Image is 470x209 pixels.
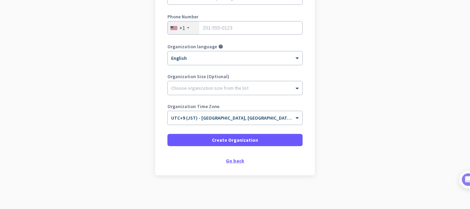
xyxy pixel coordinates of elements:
div: Go back [167,158,303,163]
button: Create Organization [167,134,303,146]
label: Phone Number [167,14,303,19]
label: Organization Time Zone [167,104,303,109]
span: Create Organization [212,137,258,143]
label: Organization language [167,44,217,49]
input: 201-555-0123 [167,21,303,35]
label: Organization Size (Optional) [167,74,303,79]
div: +1 [179,24,185,31]
i: help [218,44,223,49]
